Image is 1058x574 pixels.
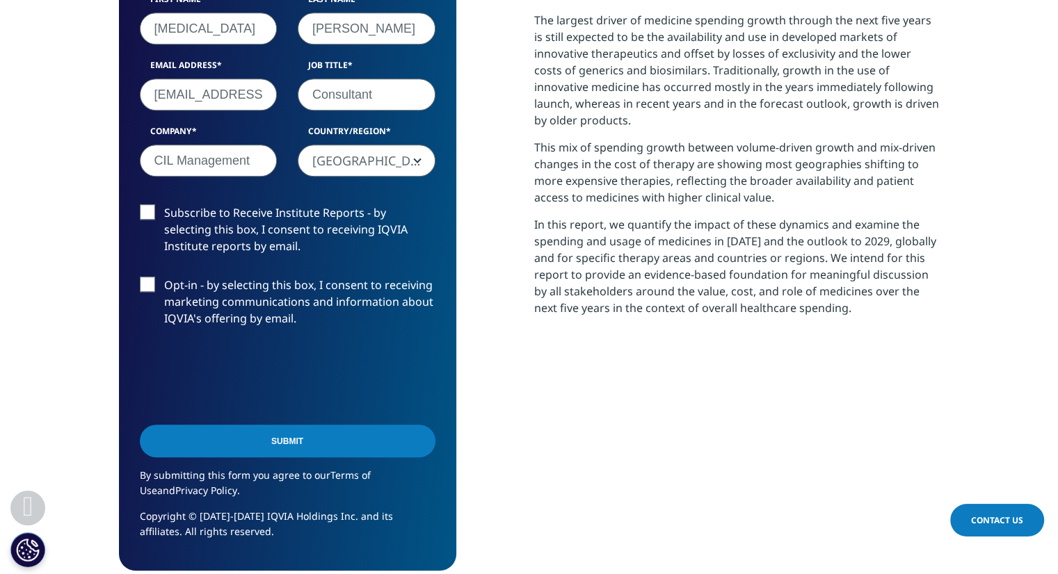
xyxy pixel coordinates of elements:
iframe: reCAPTCHA [140,349,351,403]
label: Company [140,125,278,145]
label: Job Title [298,59,435,79]
p: In this report, we quantify the impact of these dynamics and examine the spending and usage of me... [534,216,940,327]
a: Privacy Policy [175,484,237,497]
p: The largest driver of medicine spending growth through the next five years is still expected to b... [534,12,940,139]
p: Copyright © [DATE]-[DATE] IQVIA Holdings Inc. and its affiliates. All rights reserved. [140,509,435,550]
p: This mix of spending growth between volume-driven growth and mix-driven changes in the cost of th... [534,139,940,216]
label: Opt-in - by selecting this box, I consent to receiving marketing communications and information a... [140,277,435,334]
label: Country/Region [298,125,435,145]
input: Submit [140,425,435,457]
label: Subscribe to Receive Institute Reports - by selecting this box, I consent to receiving IQVIA Inst... [140,204,435,262]
button: Cookie Settings [10,532,45,567]
a: Contact Us [950,504,1044,536]
p: By submitting this form you agree to our and . [140,468,435,509]
span: Contact Us [971,514,1023,526]
label: Email Address [140,59,278,79]
span: France [298,145,435,177]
